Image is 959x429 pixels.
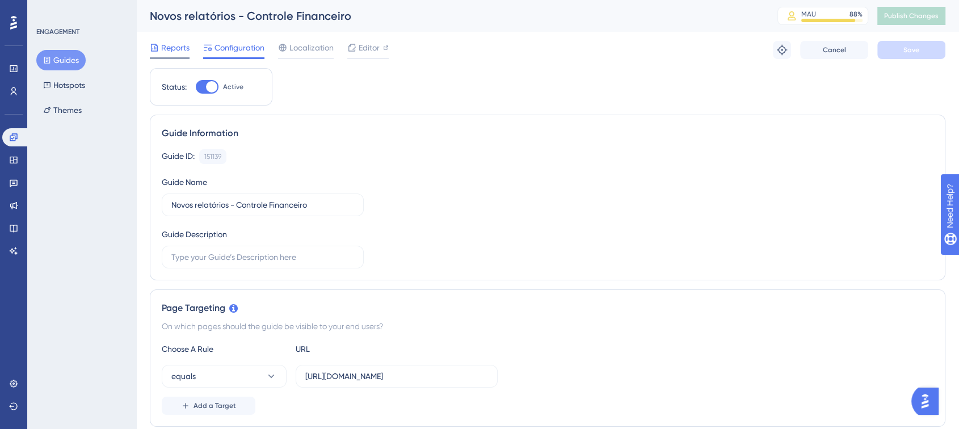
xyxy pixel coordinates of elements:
[877,41,945,59] button: Save
[27,3,71,16] span: Need Help?
[171,199,354,211] input: Type your Guide’s Name here
[204,152,221,161] div: 151139
[171,369,196,383] span: equals
[36,100,89,120] button: Themes
[823,45,846,54] span: Cancel
[162,301,933,315] div: Page Targeting
[359,41,380,54] span: Editor
[214,41,264,54] span: Configuration
[903,45,919,54] span: Save
[223,82,243,91] span: Active
[289,41,334,54] span: Localization
[162,127,933,140] div: Guide Information
[162,397,255,415] button: Add a Target
[877,7,945,25] button: Publish Changes
[800,41,868,59] button: Cancel
[162,365,287,388] button: equals
[36,27,79,36] div: ENGAGEMENT
[162,342,287,356] div: Choose A Rule
[162,149,195,164] div: Guide ID:
[296,342,420,356] div: URL
[849,10,863,19] div: 88 %
[884,11,939,20] span: Publish Changes
[801,10,816,19] div: MAU
[194,401,236,410] span: Add a Target
[36,75,92,95] button: Hotspots
[36,50,86,70] button: Guides
[162,80,187,94] div: Status:
[150,8,749,24] div: Novos relatórios - Controle Financeiro
[162,175,207,189] div: Guide Name
[171,251,354,263] input: Type your Guide’s Description here
[162,319,933,333] div: On which pages should the guide be visible to your end users?
[161,41,190,54] span: Reports
[911,384,945,418] iframe: UserGuiding AI Assistant Launcher
[305,370,488,382] input: yourwebsite.com/path
[162,228,227,241] div: Guide Description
